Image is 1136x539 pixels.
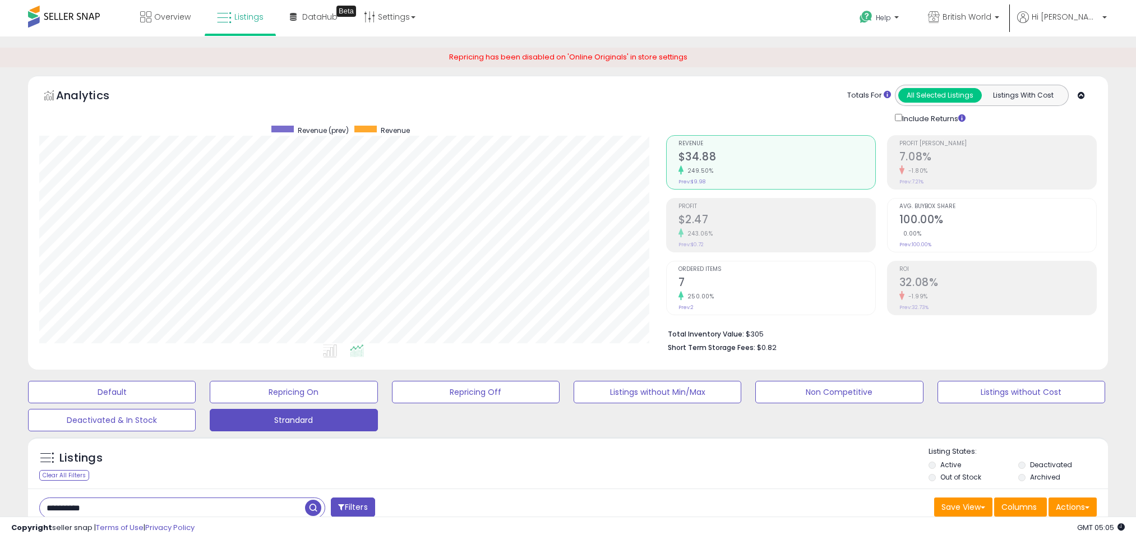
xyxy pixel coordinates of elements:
span: Overview [154,11,191,22]
span: ROI [899,266,1096,273]
label: Archived [1030,472,1060,482]
span: 2025-10-6 05:05 GMT [1077,522,1125,533]
small: 249.50% [684,167,714,175]
span: British World [943,11,991,22]
div: Tooltip anchor [336,6,356,17]
button: Columns [994,497,1047,517]
h2: $2.47 [678,213,875,228]
a: Hi [PERSON_NAME] [1017,11,1107,36]
small: 0.00% [899,229,922,238]
label: Out of Stock [940,472,981,482]
div: Clear All Filters [39,470,89,481]
span: Revenue (prev) [298,126,349,135]
p: Listing States: [929,446,1108,457]
label: Active [940,460,961,469]
div: seller snap | | [11,523,195,533]
span: Profit [PERSON_NAME] [899,141,1096,147]
button: Listings without Min/Max [574,381,741,403]
small: Prev: 100.00% [899,241,931,248]
button: Repricing Off [392,381,560,403]
button: Default [28,381,196,403]
span: Help [876,13,891,22]
h2: $34.88 [678,150,875,165]
button: All Selected Listings [898,88,982,103]
small: Prev: $0.72 [678,241,704,248]
div: Totals For [847,90,891,101]
small: 243.06% [684,229,713,238]
span: Listings [234,11,264,22]
span: DataHub [302,11,338,22]
span: $0.82 [757,342,777,353]
small: -1.80% [904,167,928,175]
h2: 7 [678,276,875,291]
h2: 7.08% [899,150,1096,165]
span: Repricing has been disabled on 'Online Originals' in store settings [449,52,687,62]
button: Non Competitive [755,381,923,403]
button: Actions [1049,497,1097,517]
h5: Listings [59,450,103,466]
span: Profit [678,204,875,210]
a: Privacy Policy [145,522,195,533]
span: Columns [1001,501,1037,513]
button: Listings without Cost [938,381,1105,403]
small: Prev: 2 [678,304,694,311]
small: Prev: 7.21% [899,178,923,185]
span: Revenue [381,126,410,135]
h2: 100.00% [899,213,1096,228]
small: Prev: $9.98 [678,178,705,185]
button: Repricing On [210,381,377,403]
small: -1.99% [904,292,928,301]
button: Filters [331,497,375,517]
button: Deactivated & In Stock [28,409,196,431]
div: Include Returns [886,112,979,125]
button: Strandard [210,409,377,431]
h2: 32.08% [899,276,1096,291]
small: 250.00% [684,292,714,301]
span: Ordered Items [678,266,875,273]
i: Get Help [859,10,873,24]
a: Help [851,2,910,36]
a: Terms of Use [96,522,144,533]
button: Save View [934,497,992,517]
span: Revenue [678,141,875,147]
h5: Analytics [56,87,131,106]
b: Short Term Storage Fees: [668,343,755,352]
span: Hi [PERSON_NAME] [1032,11,1099,22]
strong: Copyright [11,522,52,533]
label: Deactivated [1030,460,1072,469]
small: Prev: 32.73% [899,304,929,311]
span: Avg. Buybox Share [899,204,1096,210]
li: $305 [668,326,1088,340]
button: Listings With Cost [981,88,1065,103]
b: Total Inventory Value: [668,329,744,339]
